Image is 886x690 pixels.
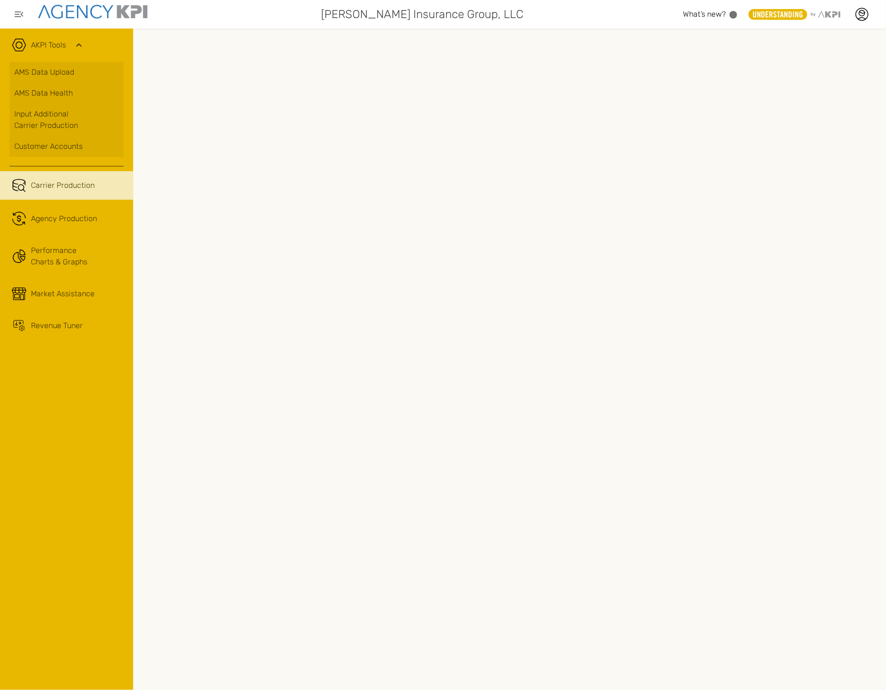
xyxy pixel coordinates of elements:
img: agencykpi-logo-550x69-2d9e3fa8.png [38,5,147,19]
a: AMS Data Upload [10,62,124,83]
div: Customer Accounts [14,141,119,152]
span: Agency Production [31,213,97,224]
span: AMS Data Health [14,87,73,99]
span: What’s new? [683,10,726,19]
a: AMS Data Health [10,83,124,104]
div: Market Assistance [31,288,95,300]
a: Input AdditionalCarrier Production [10,104,124,136]
div: Revenue Tuner [31,320,83,331]
a: AKPI Tools [31,39,66,51]
a: Customer Accounts [10,136,124,157]
span: [PERSON_NAME] Insurance Group, LLC [321,6,524,23]
span: Carrier Production [31,180,95,191]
